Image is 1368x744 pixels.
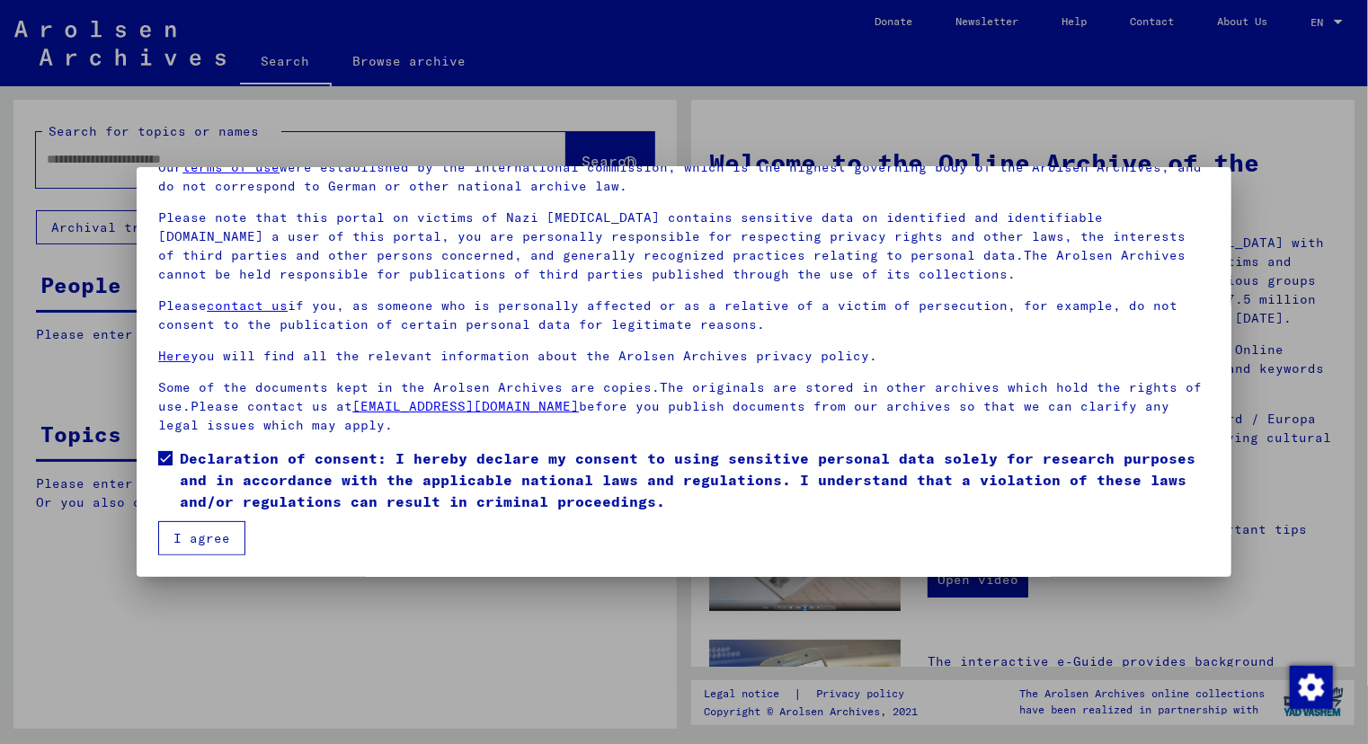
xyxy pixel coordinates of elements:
a: terms of use [182,159,280,175]
p: Some of the documents kept in the Arolsen Archives are copies.The originals are stored in other a... [158,378,1210,435]
p: you will find all the relevant information about the Arolsen Archives privacy policy. [158,347,1210,366]
a: [EMAIL_ADDRESS][DOMAIN_NAME] [352,398,579,414]
button: I agree [158,521,245,555]
p: Please if you, as someone who is personally affected or as a relative of a victim of persecution,... [158,297,1210,334]
a: Here [158,348,191,364]
a: contact us [207,297,288,314]
p: Please note that this portal on victims of Nazi [MEDICAL_DATA] contains sensitive data on identif... [158,208,1210,284]
p: Our were established by the international commission, which is the highest governing body of the ... [158,158,1210,196]
img: Change consent [1290,666,1333,709]
span: Declaration of consent: I hereby declare my consent to using sensitive personal data solely for r... [180,447,1210,512]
